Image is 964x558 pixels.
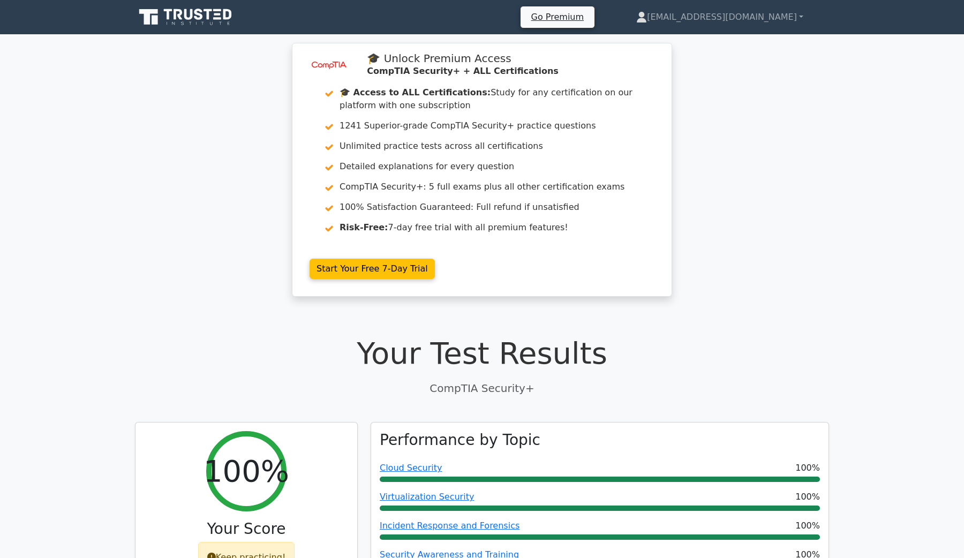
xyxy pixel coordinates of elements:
[611,6,829,28] a: [EMAIL_ADDRESS][DOMAIN_NAME]
[525,10,590,24] a: Go Premium
[795,462,820,474] span: 100%
[380,521,519,531] a: Incident Response and Forensics
[135,335,829,371] h1: Your Test Results
[310,259,435,279] a: Start Your Free 7-Day Trial
[135,380,829,396] p: CompTIA Security+
[380,463,442,473] a: Cloud Security
[380,492,474,502] a: Virtualization Security
[795,519,820,532] span: 100%
[380,431,540,449] h3: Performance by Topic
[144,520,349,538] h3: Your Score
[204,453,289,489] h2: 100%
[795,491,820,503] span: 100%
